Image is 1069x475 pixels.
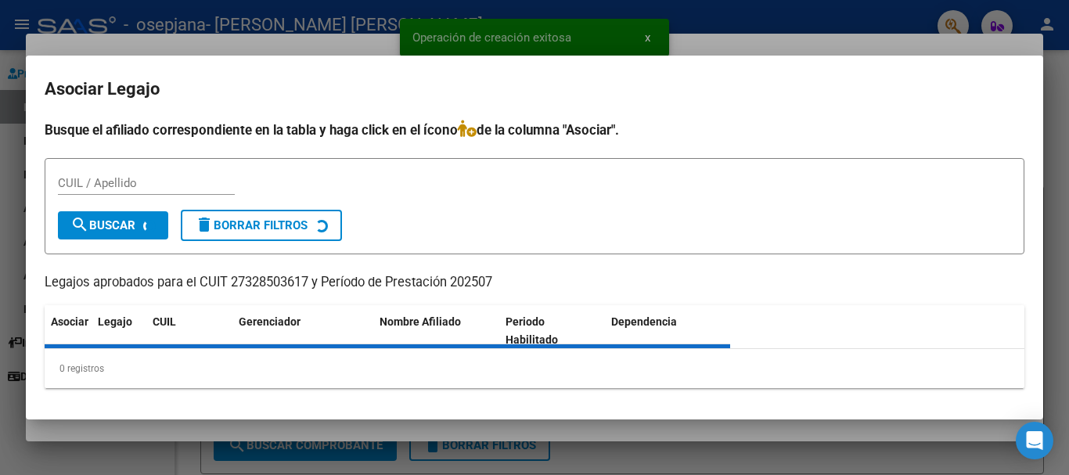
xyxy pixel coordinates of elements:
h4: Busque el afiliado correspondiente en la tabla y haga click en el ícono de la columna "Asociar". [45,120,1024,140]
datatable-header-cell: CUIL [146,305,232,357]
span: Asociar [51,315,88,328]
span: Borrar Filtros [195,218,308,232]
div: Open Intercom Messenger [1016,422,1053,459]
h2: Asociar Legajo [45,74,1024,104]
span: CUIL [153,315,176,328]
span: Buscar [70,218,135,232]
span: Gerenciador [239,315,301,328]
mat-icon: search [70,215,89,234]
datatable-header-cell: Periodo Habilitado [499,305,605,357]
datatable-header-cell: Gerenciador [232,305,373,357]
span: Legajo [98,315,132,328]
datatable-header-cell: Dependencia [605,305,731,357]
span: Dependencia [611,315,677,328]
button: Buscar [58,211,168,239]
datatable-header-cell: Nombre Afiliado [373,305,499,357]
span: Nombre Afiliado [380,315,461,328]
mat-icon: delete [195,215,214,234]
span: Periodo Habilitado [506,315,558,346]
p: Legajos aprobados para el CUIT 27328503617 y Período de Prestación 202507 [45,273,1024,293]
button: Borrar Filtros [181,210,342,241]
datatable-header-cell: Asociar [45,305,92,357]
div: 0 registros [45,349,1024,388]
datatable-header-cell: Legajo [92,305,146,357]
